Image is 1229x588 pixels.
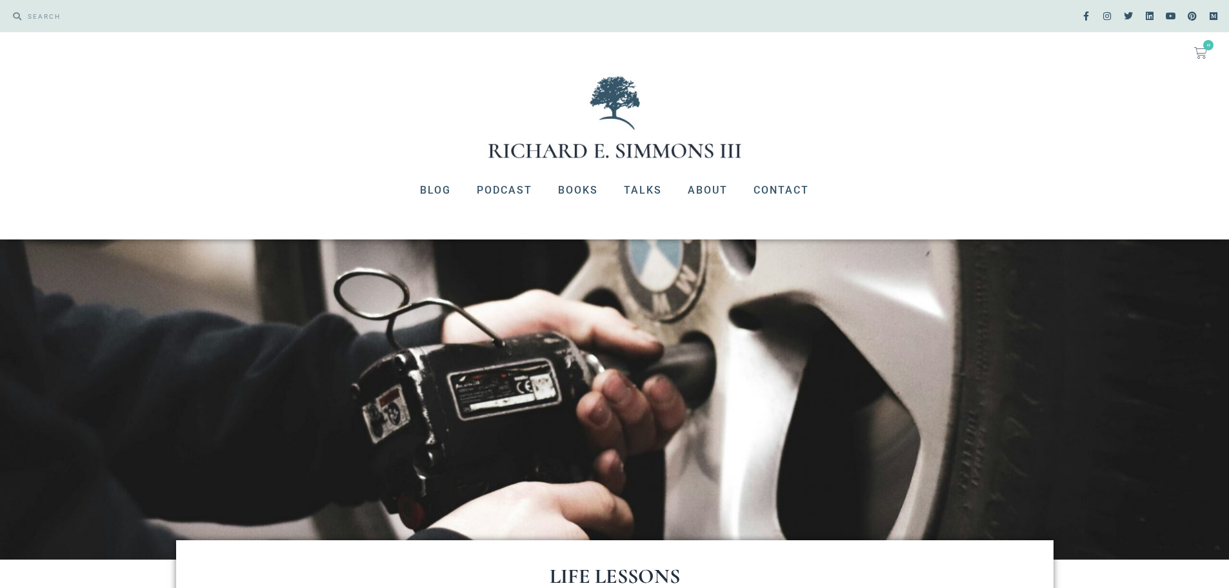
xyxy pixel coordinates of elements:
a: Talks [611,174,675,207]
a: 0 [1179,39,1223,67]
span: 0 [1203,40,1214,50]
a: About [675,174,741,207]
a: Podcast [464,174,545,207]
a: Books [545,174,611,207]
a: Contact [741,174,822,207]
h1: Life Lessons [228,566,1002,587]
input: SEARCH [21,6,608,26]
a: Blog [407,174,464,207]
